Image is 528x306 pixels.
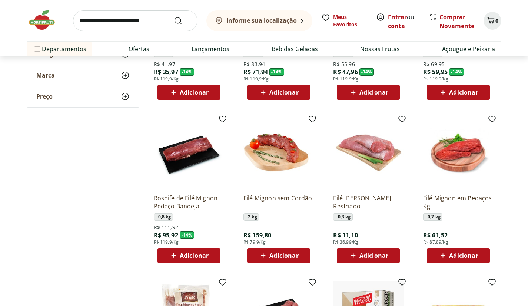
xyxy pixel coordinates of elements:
[388,13,429,30] a: Criar conta
[484,12,501,30] button: Carrinho
[154,231,178,239] span: R$ 95,92
[180,253,209,259] span: Adicionar
[174,16,192,25] button: Submit Search
[36,93,53,100] span: Preço
[154,118,224,188] img: Rosbife de Filé Mignon Pedaço Bandeja
[333,239,358,245] span: R$ 36,99/Kg
[359,89,388,95] span: Adicionar
[423,60,445,68] span: R$ 69,95
[427,248,490,263] button: Adicionar
[154,213,173,221] span: ~ 0,8 kg
[269,68,284,76] span: - 14 %
[359,253,388,259] span: Adicionar
[333,76,358,82] span: R$ 119,9/Kg
[27,65,139,86] button: Marca
[243,194,314,210] a: Filé Mignon sem Cordão
[423,76,448,82] span: R$ 119,9/Kg
[27,86,139,107] button: Preço
[129,45,149,53] a: Ofertas
[226,16,297,24] b: Informe sua localização
[27,9,64,31] img: Hortifruti
[333,213,352,221] span: ~ 0,3 kg
[333,60,355,68] span: R$ 55,96
[269,89,298,95] span: Adicionar
[180,89,209,95] span: Adicionar
[423,118,494,188] img: Filé Mignon em Pedaços Kg
[154,60,175,68] span: R$ 41,97
[73,10,197,31] input: search
[337,85,400,100] button: Adicionar
[321,13,367,28] a: Meus Favoritos
[154,224,178,231] span: R$ 111,92
[157,248,220,263] button: Adicionar
[439,13,474,30] a: Comprar Novamente
[243,68,268,76] span: R$ 71,94
[180,68,195,76] span: - 14 %
[206,10,312,31] button: Informe sua localização
[243,213,259,221] span: ~ 2 kg
[337,248,400,263] button: Adicionar
[272,45,318,53] a: Bebidas Geladas
[157,85,220,100] button: Adicionar
[442,45,495,53] a: Açougue e Peixaria
[154,194,224,210] a: Rosbife de Filé Mignon Pedaço Bandeja
[154,239,179,245] span: R$ 119,9/Kg
[154,76,179,82] span: R$ 119,9/Kg
[243,239,266,245] span: R$ 79,9/Kg
[33,40,42,58] button: Menu
[388,13,407,21] a: Entrar
[360,45,400,53] a: Nossas Frutas
[33,40,86,58] span: Departamentos
[359,68,374,76] span: - 14 %
[333,194,404,210] a: Filé [PERSON_NAME] Resfriado
[243,76,269,82] span: R$ 119,9/Kg
[423,213,442,221] span: ~ 0,7 kg
[247,85,310,100] button: Adicionar
[333,118,404,188] img: Filé Mignon Suíno Resfriado
[449,68,464,76] span: - 14 %
[243,231,271,239] span: R$ 159,80
[427,85,490,100] button: Adicionar
[423,239,448,245] span: R$ 87,89/Kg
[423,231,448,239] span: R$ 61,52
[243,118,314,188] img: Filé Mignon sem Cordão
[247,248,310,263] button: Adicionar
[449,253,478,259] span: Adicionar
[180,231,195,239] span: - 14 %
[154,68,178,76] span: R$ 35,97
[243,60,265,68] span: R$ 83,94
[36,72,55,79] span: Marca
[423,68,448,76] span: R$ 59,95
[333,231,358,239] span: R$ 11,10
[423,194,494,210] a: Filé Mignon em Pedaços Kg
[333,13,367,28] span: Meus Favoritos
[495,17,498,24] span: 0
[388,13,421,30] span: ou
[192,45,229,53] a: Lançamentos
[269,253,298,259] span: Adicionar
[333,68,358,76] span: R$ 47,96
[449,89,478,95] span: Adicionar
